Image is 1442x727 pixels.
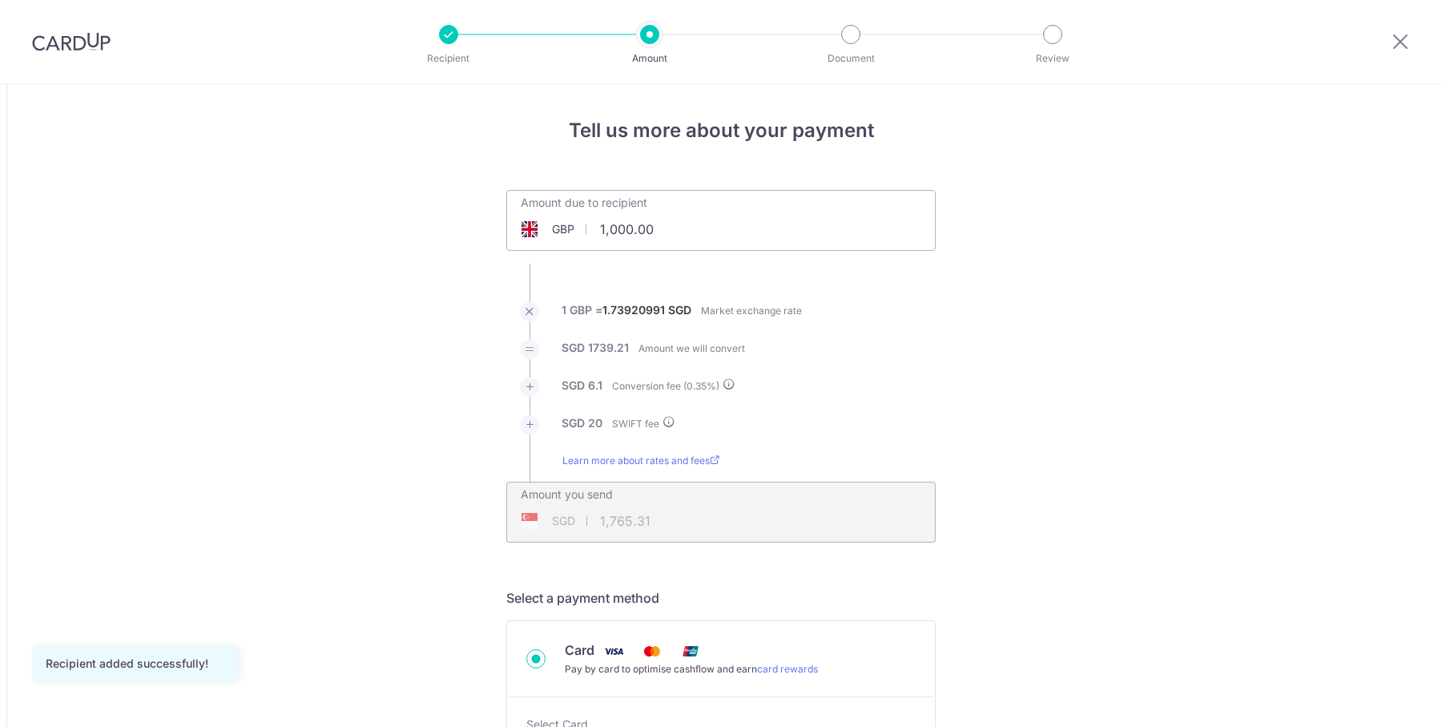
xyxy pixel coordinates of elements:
[562,340,585,356] label: SGD
[526,640,916,677] div: Card Visa Mastercard Union Pay Pay by card to optimise cashflow and earncard rewards
[46,656,224,672] div: Recipient added successfully!
[521,195,647,211] label: Amount due to recipient
[389,50,508,67] p: Recipient
[565,661,818,677] div: Pay by card to optimise cashflow and earn
[1339,679,1426,719] iframe: Opens a widget where you can find more information
[562,302,691,328] label: 1 GBP =
[668,302,691,318] label: SGD
[588,340,629,356] label: 1739.21
[675,641,707,661] img: Union Pay
[701,303,802,319] label: Market exchange rate
[32,32,111,51] img: CardUp
[598,641,630,661] img: Visa
[521,487,613,503] label: Amount you send
[562,415,585,431] label: SGD
[612,415,675,432] label: SWIFT fee
[562,453,719,482] a: Learn more about rates and fees
[612,378,735,394] label: Conversion fee ( %)
[993,50,1112,67] p: Review
[791,50,910,67] p: Document
[588,378,602,394] label: 6.1
[565,642,594,658] span: Card
[757,663,818,675] a: card rewards
[552,221,574,237] span: GBP
[506,588,936,608] h5: Select a payment method
[602,302,665,318] label: 1.73920991
[562,378,585,394] label: SGD
[552,513,575,529] span: SGD
[588,415,602,431] label: 20
[636,641,668,661] img: Mastercard
[590,50,709,67] p: Amount
[638,341,745,357] label: Amount we will convert
[687,380,707,392] span: 0.35
[506,116,936,145] h4: Tell us more about your payment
